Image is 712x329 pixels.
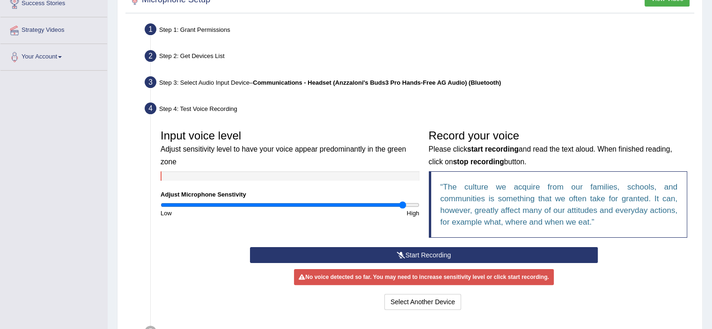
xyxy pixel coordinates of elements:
button: Select Another Device [384,294,461,310]
h3: Input voice level [161,130,419,167]
a: Your Account [0,44,107,67]
div: Step 3: Select Audio Input Device [140,73,698,94]
div: High [290,209,424,218]
small: Adjust sensitivity level to have your voice appear predominantly in the green zone [161,145,406,165]
div: No voice detected so far. You may need to increase sensitivity level or click start recording. [294,269,553,285]
div: Low [156,209,290,218]
q: The culture we acquire from our families, schools, and communities is something that we often tak... [440,183,678,227]
div: Step 1: Grant Permissions [140,21,698,41]
button: Start Recording [250,247,598,263]
div: Step 2: Get Devices List [140,47,698,68]
label: Adjust Microphone Senstivity [161,190,246,199]
small: Please click and read the text aloud. When finished reading, click on button. [429,145,672,165]
b: start recording [467,145,519,153]
span: – [250,79,501,86]
a: Strategy Videos [0,17,107,41]
b: Communications - Headset (Anzzaloni's Buds3 Pro Hands-Free AG Audio) (Bluetooth) [253,79,501,86]
div: Step 4: Test Voice Recording [140,100,698,120]
h3: Record your voice [429,130,688,167]
b: stop recording [453,158,504,166]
